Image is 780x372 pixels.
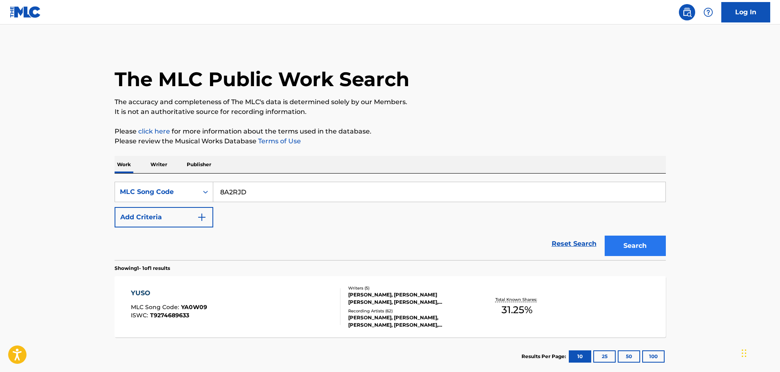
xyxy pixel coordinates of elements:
p: Writer [148,156,170,173]
div: YUSO [131,288,207,298]
button: Add Criteria [115,207,213,227]
span: 31.25 % [502,303,533,317]
p: The accuracy and completeness of The MLC's data is determined solely by our Members. [115,97,666,107]
a: Terms of Use [256,137,301,145]
button: 10 [569,350,591,363]
h1: The MLC Public Work Search [115,67,409,91]
a: YUSOMLC Song Code:YA0W09ISWC:T9274689633Writers (5)[PERSON_NAME], [PERSON_NAME] [PERSON_NAME], [P... [115,276,666,337]
p: Please for more information about the terms used in the database. [115,127,666,136]
div: MLC Song Code [120,187,193,197]
span: T9274689633 [150,312,189,319]
span: YA0W09 [181,303,207,311]
button: 25 [593,350,616,363]
button: Search [605,236,666,256]
a: Log In [721,2,770,22]
img: MLC Logo [10,6,41,18]
img: 9d2ae6d4665cec9f34b9.svg [197,212,207,222]
div: Drag [742,341,747,365]
button: 50 [618,350,640,363]
div: Recording Artists ( 62 ) [348,308,471,314]
img: search [682,7,692,17]
p: Results Per Page: [521,353,568,360]
p: Work [115,156,133,173]
div: [PERSON_NAME], [PERSON_NAME] [PERSON_NAME], [PERSON_NAME], [PERSON_NAME], [PERSON_NAME] "SAWEETIE... [348,291,471,306]
img: help [703,7,713,17]
iframe: Chat Widget [739,333,780,372]
p: Total Known Shares: [495,296,539,303]
div: Help [700,4,716,20]
a: Public Search [679,4,695,20]
div: [PERSON_NAME], [PERSON_NAME], [PERSON_NAME], [PERSON_NAME], [PERSON_NAME], [PERSON_NAME], [PERSON... [348,314,471,329]
p: Showing 1 - 1 of 1 results [115,265,170,272]
form: Search Form [115,182,666,260]
span: MLC Song Code : [131,303,181,311]
p: Please review the Musical Works Database [115,136,666,146]
button: 100 [642,350,665,363]
span: ISWC : [131,312,150,319]
p: It is not an authoritative source for recording information. [115,107,666,117]
p: Publisher [184,156,214,173]
a: click here [138,127,170,135]
div: Writers ( 5 ) [348,285,471,291]
a: Reset Search [548,235,601,253]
